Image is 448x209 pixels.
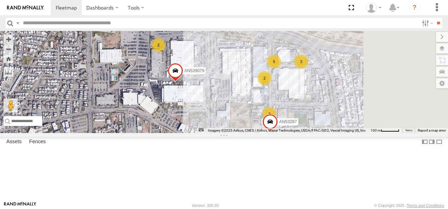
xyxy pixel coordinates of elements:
span: Imagery ©2025 Airbus, CNES / Airbus, Maxar Technologies, USDA/FPAC/GEO, Vexcel Imaging US, Inc. [208,128,366,132]
img: rand-logo.svg [7,5,44,10]
button: Zoom in [4,34,13,44]
label: Map Settings [436,78,448,88]
button: Keyboard shortcuts [199,128,204,131]
span: AN539079 [185,69,205,74]
a: Visit our Website [4,202,36,209]
label: Search Filter Options [419,18,434,28]
label: Dock Summary Table to the Left [421,137,428,147]
div: Version: 305.03 [192,203,219,208]
label: Search Query [15,18,20,28]
a: Terms [405,129,412,132]
button: Map Scale: 100 m per 49 pixels [368,128,402,133]
button: Drag Pegman onto the map to open Street View [4,99,18,113]
div: 3 [294,55,308,69]
span: 100 m [371,128,381,132]
i: ? [409,2,420,13]
button: Zoom out [4,44,13,54]
div: Omar Miranda [363,2,384,13]
span: AN53287 [279,119,297,124]
label: Fences [26,137,49,147]
div: 2 [257,71,272,85]
div: 5 [267,55,281,69]
div: 2 [151,38,166,52]
div: © Copyright 2025 - [374,203,444,208]
div: 2 [262,107,276,121]
label: Dock Summary Table to the Right [428,137,435,147]
label: Assets [3,137,25,147]
a: Terms and Conditions [407,203,444,208]
a: Report a map error [418,128,446,132]
button: Zoom Home [4,54,13,63]
label: Hide Summary Table [436,137,443,147]
label: Measure [4,67,13,77]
